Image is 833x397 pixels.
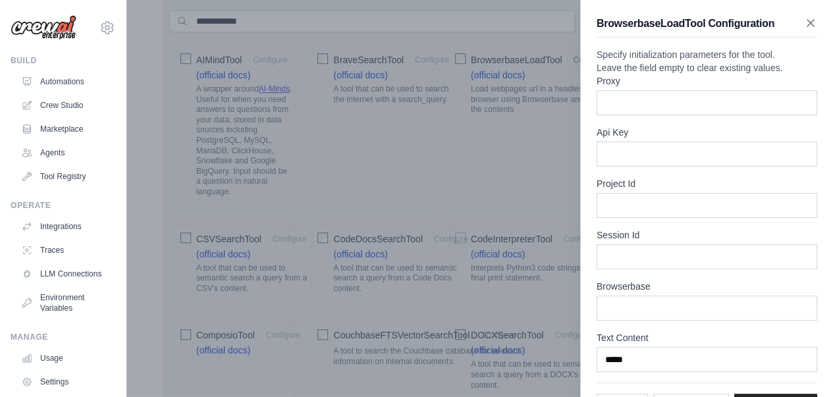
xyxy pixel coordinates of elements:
[16,119,115,140] a: Marketplace
[16,240,115,261] a: Traces
[11,332,115,342] div: Manage
[597,280,817,293] label: Browserbase
[597,48,817,74] p: Specify initialization parameters for the tool. Leave the field empty to clear existing values.
[597,331,817,344] label: Text Content
[16,287,115,319] a: Environment Variables
[11,55,115,66] div: Build
[16,166,115,187] a: Tool Registry
[16,371,115,392] a: Settings
[597,126,817,139] label: Api Key
[16,263,115,284] a: LLM Connections
[597,177,817,190] label: Project Id
[16,216,115,237] a: Integrations
[11,200,115,211] div: Operate
[16,348,115,369] a: Usage
[597,16,774,32] h3: BrowserbaseLoadTool Configuration
[597,74,817,88] label: Proxy
[16,71,115,92] a: Automations
[16,95,115,116] a: Crew Studio
[597,228,817,242] label: Session Id
[11,15,76,40] img: Logo
[16,142,115,163] a: Agents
